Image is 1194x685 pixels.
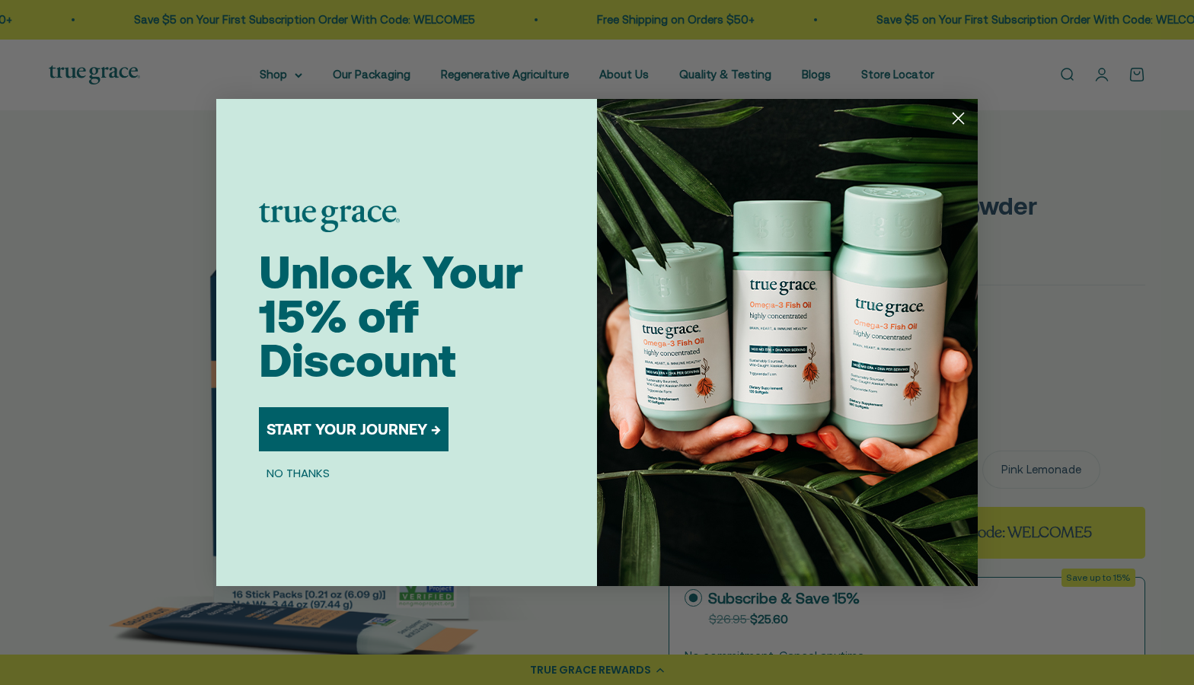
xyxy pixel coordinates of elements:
[259,407,449,451] button: START YOUR JOURNEY →
[259,464,337,482] button: NO THANKS
[945,105,972,132] button: Close dialog
[597,99,978,586] img: 098727d5-50f8-4f9b-9554-844bb8da1403.jpeg
[259,203,400,232] img: logo placeholder
[259,246,523,387] span: Unlock Your 15% off Discount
